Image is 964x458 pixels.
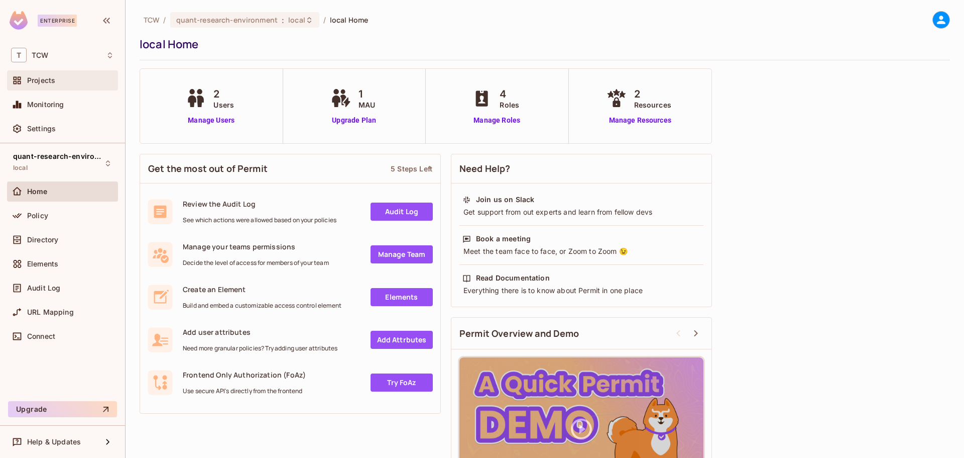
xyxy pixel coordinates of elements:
[27,260,58,268] span: Elements
[27,284,60,292] span: Audit Log
[213,100,234,110] span: Users
[183,259,329,267] span: Decide the level of access for members of your team
[604,115,676,126] a: Manage Resources
[371,374,433,392] a: Try FoAz
[328,115,380,126] a: Upgrade Plan
[500,100,519,110] span: Roles
[183,242,329,251] span: Manage your teams permissions
[323,15,326,25] li: /
[459,327,579,340] span: Permit Overview and Demo
[634,86,671,102] span: 2
[10,11,28,30] img: SReyMgAAAABJRU5ErkJggg==
[140,37,945,52] div: local Home
[330,15,368,25] span: local Home
[183,387,306,395] span: Use secure API's directly from the frontend
[148,162,268,175] span: Get the most out of Permit
[371,203,433,221] a: Audit Log
[8,401,117,417] button: Upgrade
[476,234,531,244] div: Book a meeting
[213,86,234,102] span: 2
[27,101,64,109] span: Monitoring
[371,331,433,349] a: Add Attrbutes
[358,100,375,110] span: MAU
[183,285,341,294] span: Create an Element
[27,212,48,220] span: Policy
[281,16,285,24] span: :
[11,48,27,62] span: T
[183,302,341,310] span: Build and embed a customizable access control element
[27,332,55,340] span: Connect
[27,236,58,244] span: Directory
[371,288,433,306] a: Elements
[391,164,432,173] div: 5 Steps Left
[476,273,550,283] div: Read Documentation
[27,438,81,446] span: Help & Updates
[176,15,278,25] span: quant-research-environment
[288,15,305,25] span: local
[13,152,103,160] span: quant-research-environment
[27,76,55,84] span: Projects
[27,188,48,196] span: Home
[371,245,433,263] a: Manage Team
[469,115,524,126] a: Manage Roles
[163,15,166,25] li: /
[13,164,28,172] span: local
[27,125,56,133] span: Settings
[462,207,700,217] div: Get support from out experts and learn from fellow devs
[476,195,534,205] div: Join us on Slack
[634,100,671,110] span: Resources
[462,286,700,296] div: Everything there is to know about Permit in one place
[183,327,337,337] span: Add user attributes
[358,86,375,102] span: 1
[462,246,700,256] div: Meet the team face to face, or Zoom to Zoom 😉
[38,15,77,27] div: Enterprise
[183,370,306,380] span: Frontend Only Authorization (FoAz)
[27,308,74,316] span: URL Mapping
[183,115,239,126] a: Manage Users
[32,51,48,59] span: Workspace: TCW
[183,199,336,209] span: Review the Audit Log
[183,344,337,352] span: Need more granular policies? Try adding user attributes
[500,86,519,102] span: 4
[459,162,511,175] span: Need Help?
[144,15,159,25] span: the active workspace
[183,216,336,224] span: See which actions were allowed based on your policies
